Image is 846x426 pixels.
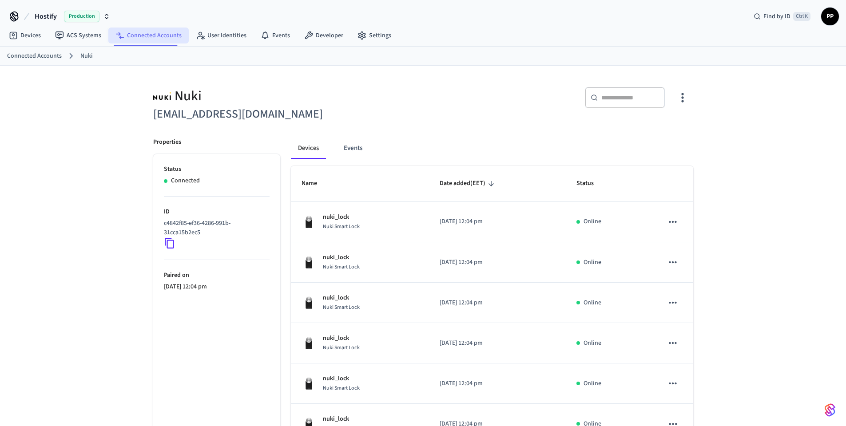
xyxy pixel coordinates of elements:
div: Nuki [153,87,418,105]
p: [DATE] 12:04 pm [440,379,555,388]
img: Nuki Smart Lock 3.0 Pro Black, Front [302,215,316,229]
p: ID [164,207,270,217]
p: nuki_lock [323,414,360,424]
button: PP [821,8,839,25]
p: Connected [171,176,200,185]
a: Connected Accounts [108,28,189,43]
span: Nuki Smart Lock [323,304,360,311]
a: ACS Systems [48,28,108,43]
span: Status [576,177,605,190]
span: Nuki Smart Lock [323,344,360,351]
p: nuki_lock [323,374,360,383]
h6: [EMAIL_ADDRESS][DOMAIN_NAME] [153,105,418,123]
a: Events [254,28,297,43]
a: Nuki [80,51,93,61]
p: [DATE] 12:04 pm [440,258,555,267]
div: Find by IDCtrl K [747,8,818,24]
p: Online [584,379,601,388]
p: [DATE] 12:04 pm [440,217,555,226]
span: Nuki Smart Lock [323,263,360,271]
div: connected account tabs [291,138,693,159]
a: Devices [2,28,48,43]
p: nuki_lock [323,334,360,343]
img: SeamLogoGradient.69752ec5.svg [825,403,835,417]
span: Find by ID [763,12,790,21]
span: Nuki Smart Lock [323,384,360,392]
a: Settings [350,28,398,43]
p: Online [584,217,601,226]
p: [DATE] 12:04 pm [440,298,555,308]
span: Production [64,11,99,22]
img: Nuki Smart Lock 3.0 Pro Black, Front [302,296,316,310]
span: Date added(EET) [440,177,497,190]
p: Properties [153,138,181,147]
a: Connected Accounts [7,51,62,61]
p: nuki_lock [323,293,360,303]
span: Ctrl K [793,12,810,21]
a: User Identities [189,28,254,43]
p: c4842f85-ef36-4286-991b-31cca15b2ec5 [164,219,266,237]
p: Paired on [164,271,270,280]
img: Nuki Smart Lock 3.0 Pro Black, Front [302,376,316,390]
p: Online [584,298,601,308]
span: Nuki Smart Lock [323,223,360,230]
span: Name [302,177,329,190]
img: Nuki Logo, Square [153,87,171,105]
span: Hostify [35,11,57,22]
button: Events [337,138,369,159]
a: Developer [297,28,350,43]
p: Online [584,258,601,267]
p: [DATE] 12:04 pm [440,339,555,348]
p: nuki_lock [323,213,360,222]
button: Devices [291,138,326,159]
img: Nuki Smart Lock 3.0 Pro Black, Front [302,255,316,269]
p: Online [584,339,601,348]
p: nuki_lock [323,253,360,262]
p: Status [164,165,270,174]
span: PP [822,8,838,24]
img: Nuki Smart Lock 3.0 Pro Black, Front [302,336,316,350]
p: [DATE] 12:04 pm [164,282,270,292]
